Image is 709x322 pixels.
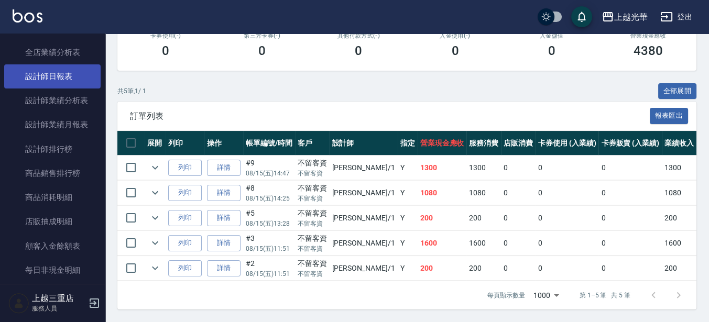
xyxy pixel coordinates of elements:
div: 不留客資 [298,183,327,194]
a: 商品銷售排行榜 [4,161,101,185]
td: [PERSON_NAME] /1 [329,181,397,205]
button: expand row [147,210,163,226]
td: 200 [662,256,696,281]
td: 0 [501,231,536,256]
th: 店販消費 [501,131,536,156]
h3: 0 [162,43,169,58]
td: #5 [243,206,295,230]
td: 1300 [662,156,696,180]
a: 詳情 [207,185,241,201]
th: 業績收入 [662,131,696,156]
td: [PERSON_NAME] /1 [329,231,397,256]
div: 不留客資 [298,208,327,219]
td: 1300 [466,156,501,180]
p: 08/15 (五) 11:51 [246,269,292,279]
a: 每日非現金明細 [4,258,101,282]
a: 設計師業績分析表 [4,88,101,113]
td: 0 [536,206,599,230]
td: [PERSON_NAME] /1 [329,156,397,180]
td: 200 [418,206,467,230]
button: expand row [147,235,163,251]
div: 不留客資 [298,233,327,244]
button: 報表匯出 [650,108,689,124]
th: 指定 [398,131,418,156]
td: 200 [418,256,467,281]
p: 服務人員 [32,304,85,313]
td: 200 [662,206,696,230]
button: save [571,6,592,27]
button: 列印 [168,235,202,251]
button: expand row [147,185,163,201]
td: [PERSON_NAME] /1 [329,206,397,230]
th: 營業現金應收 [418,131,467,156]
td: 1080 [418,181,467,205]
a: 店販抽成明細 [4,209,101,234]
td: #3 [243,231,295,256]
th: 服務消費 [466,131,501,156]
td: 0 [501,156,536,180]
h2: 卡券使用(-) [130,32,201,39]
td: 0 [501,256,536,281]
td: 200 [466,206,501,230]
img: Person [8,293,29,314]
th: 帳單編號/時間 [243,131,295,156]
td: 0 [536,156,599,180]
h3: 0 [452,43,459,58]
a: 設計師日報表 [4,64,101,88]
a: 詳情 [207,260,241,276]
td: #9 [243,156,295,180]
td: 0 [598,206,662,230]
button: 全部展開 [658,83,697,99]
h3: 0 [355,43,362,58]
div: 1000 [529,281,563,309]
button: 列印 [168,260,202,276]
th: 列印 [166,131,204,156]
p: 第 1–5 筆 共 5 筆 [580,291,630,300]
td: Y [398,206,418,230]
div: 不留客資 [298,158,327,169]
button: expand row [147,260,163,276]
p: 不留客資 [298,269,327,279]
h5: 上越三重店 [32,293,85,304]
button: 列印 [168,185,202,201]
td: 1600 [662,231,696,256]
p: 08/15 (五) 14:25 [246,194,292,203]
td: 200 [466,256,501,281]
a: 全店業績分析表 [4,40,101,64]
p: 每頁顯示數量 [487,291,525,300]
h3: 4380 [634,43,663,58]
img: Logo [13,9,42,23]
div: 不留客資 [298,258,327,269]
a: 詳情 [207,210,241,226]
th: 客戶 [295,131,330,156]
td: 0 [501,206,536,230]
button: 列印 [168,210,202,226]
a: 設計師業績月報表 [4,113,101,137]
button: 登出 [656,7,696,27]
h2: 營業現金應收 [613,32,684,39]
a: 設計師排行榜 [4,137,101,161]
td: Y [398,256,418,281]
a: 每日收支明細 [4,282,101,306]
td: 0 [501,181,536,205]
p: 不留客資 [298,219,327,228]
th: 卡券販賣 (入業績) [598,131,662,156]
th: 設計師 [329,131,397,156]
td: 1080 [662,181,696,205]
h3: 0 [548,43,555,58]
td: Y [398,156,418,180]
td: 1600 [466,231,501,256]
p: 不留客資 [298,194,327,203]
button: expand row [147,160,163,175]
button: 上越光華 [597,6,652,28]
h2: 其他付款方式(-) [323,32,394,39]
th: 卡券使用 (入業績) [536,131,599,156]
td: 0 [598,156,662,180]
p: 共 5 筆, 1 / 1 [117,86,146,96]
td: Y [398,231,418,256]
a: 詳情 [207,160,241,176]
th: 展開 [145,131,166,156]
td: #2 [243,256,295,281]
td: 1600 [418,231,467,256]
th: 操作 [204,131,243,156]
